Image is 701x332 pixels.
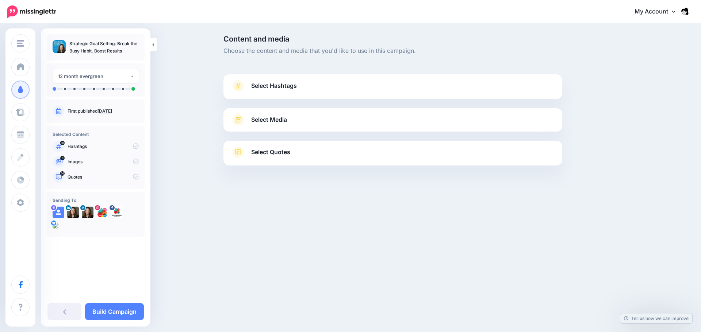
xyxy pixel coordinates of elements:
a: My Account [627,3,690,21]
span: Select Media [251,115,287,125]
p: Quotes [68,174,139,180]
img: 162079404_238686777936684_4336106398136497484_n-bsa127696.jpg [96,207,108,218]
span: 3 [60,156,65,160]
span: 10 [60,141,65,145]
span: Select Quotes [251,147,290,157]
div: 12 month evergreen [58,72,130,81]
img: user_default_image.png [53,207,64,218]
p: Images [68,159,139,165]
img: 1747708894787-72000.png [67,207,79,218]
span: Select Hashtags [251,81,297,91]
a: Tell us how we can improve [620,313,692,323]
p: Hashtags [68,143,139,150]
h4: Sending To [53,198,139,203]
a: Select Quotes [231,147,555,165]
img: 291631333_464809612316939_1702899811763182457_n-bsa127698.png [111,207,123,218]
button: 12 month evergreen [53,69,139,83]
img: 1747708894787-72000.png [82,207,93,218]
p: First published [68,108,139,114]
a: Select Hashtags [231,80,555,99]
img: menu.png [17,40,24,47]
span: Content and media [223,35,562,43]
img: Missinglettr [7,5,56,18]
span: 14 [60,171,65,176]
img: 4445a3d0f386a15cbd59e88bfd021e60_thumb.jpg [53,40,66,53]
a: [DATE] [97,108,112,114]
a: Select Media [231,114,555,126]
span: Choose the content and media that you'd like to use in this campaign. [223,46,562,56]
h4: Selected Content [53,132,139,137]
p: Strategic Goal Setting: Break the Busy Habit, Boost Results [69,40,139,55]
